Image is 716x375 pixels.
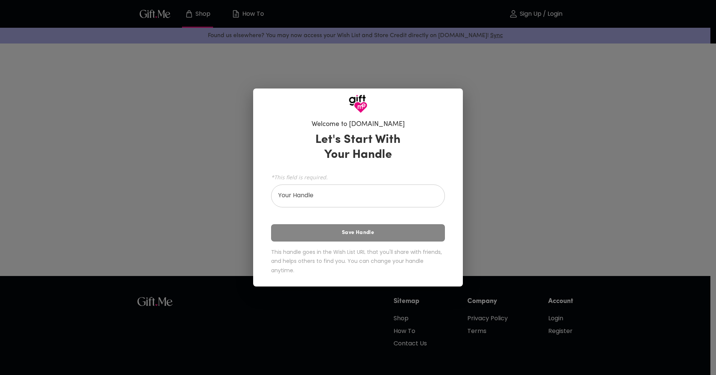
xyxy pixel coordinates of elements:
h3: Let's Start With Your Handle [306,132,410,162]
img: GiftMe Logo [349,94,367,113]
h6: Welcome to [DOMAIN_NAME] [312,120,405,129]
span: *This field is required. [271,174,445,181]
input: Your Handle [271,186,437,207]
h6: This handle goes in the Wish List URL that you'll share with friends, and helps others to find yo... [271,247,445,275]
